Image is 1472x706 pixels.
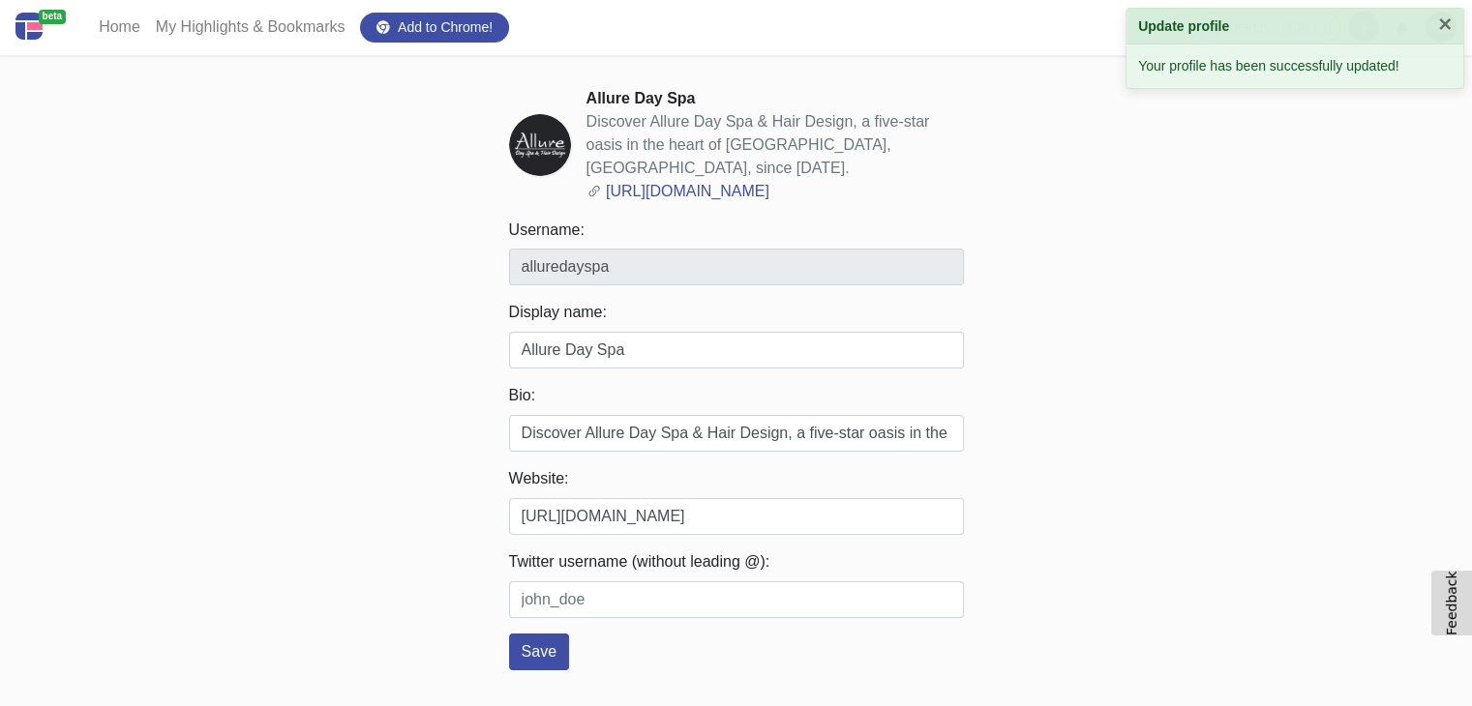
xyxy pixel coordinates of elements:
[1444,571,1459,635] span: Feedback
[509,384,964,407] label: Bio:
[15,13,43,40] img: Centroly
[509,219,964,249] legend: Username:
[509,467,964,490] label: Website:
[509,581,964,618] input: john_doe
[509,301,964,324] label: Display name:
[39,10,67,24] span: beta
[148,8,353,46] a: My Highlights & Bookmarks
[606,183,769,199] a: [URL][DOMAIN_NAME]
[360,13,509,43] a: Add to Chrome!
[1138,16,1229,37] strong: Update profile
[1127,44,1463,88] div: Your profile has been successfully updated!
[509,498,964,535] input: https://johndoe.com
[509,415,964,452] input: Something about you
[1438,13,1452,36] button: Close
[586,87,964,110] div: Allure Day Spa
[91,8,148,46] a: Home
[586,110,964,180] div: Discover Allure Day Spa & Hair Design, a five-star oasis in the heart of [GEOGRAPHIC_DATA], [GEOG...
[509,114,571,176] img: alluredayspa
[15,8,75,47] a: beta
[509,332,964,368] input: John Doe
[509,550,964,574] label: Twitter username (without leading @):
[509,633,569,670] button: Save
